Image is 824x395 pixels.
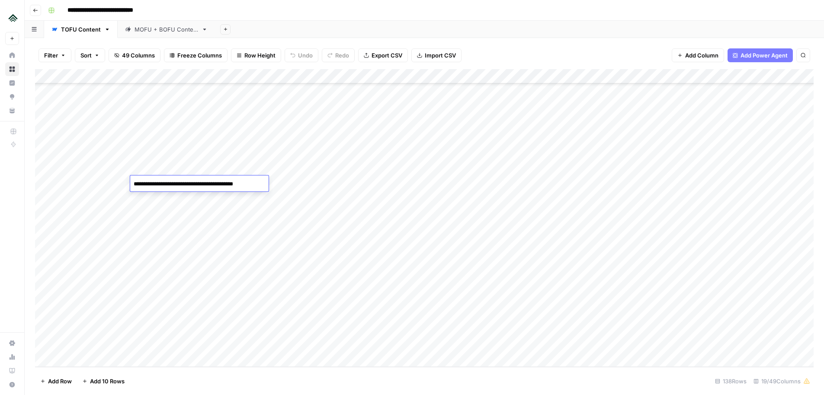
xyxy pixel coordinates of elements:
[685,51,718,60] span: Add Column
[48,377,72,385] span: Add Row
[164,48,228,62] button: Freeze Columns
[118,21,215,38] a: MOFU + BOFU Content
[109,48,160,62] button: 49 Columns
[750,374,814,388] div: 19/49 Columns
[38,48,71,62] button: Filter
[44,51,58,60] span: Filter
[372,51,402,60] span: Export CSV
[712,374,750,388] div: 138 Rows
[5,104,19,118] a: Your Data
[411,48,462,62] button: Import CSV
[741,51,788,60] span: Add Power Agent
[425,51,456,60] span: Import CSV
[728,48,793,62] button: Add Power Agent
[90,377,125,385] span: Add 10 Rows
[5,378,19,392] button: Help + Support
[122,51,155,60] span: 49 Columns
[5,76,19,90] a: Insights
[5,48,19,62] a: Home
[231,48,281,62] button: Row Height
[5,10,21,25] img: Uplisting Logo
[298,51,313,60] span: Undo
[80,51,92,60] span: Sort
[358,48,408,62] button: Export CSV
[5,364,19,378] a: Learning Hub
[44,21,118,38] a: TOFU Content
[75,48,105,62] button: Sort
[335,51,349,60] span: Redo
[5,350,19,364] a: Usage
[244,51,276,60] span: Row Height
[61,25,101,34] div: TOFU Content
[5,62,19,76] a: Browse
[5,336,19,350] a: Settings
[5,7,19,29] button: Workspace: Uplisting
[672,48,724,62] button: Add Column
[135,25,198,34] div: MOFU + BOFU Content
[77,374,130,388] button: Add 10 Rows
[35,374,77,388] button: Add Row
[285,48,318,62] button: Undo
[322,48,355,62] button: Redo
[5,90,19,104] a: Opportunities
[177,51,222,60] span: Freeze Columns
